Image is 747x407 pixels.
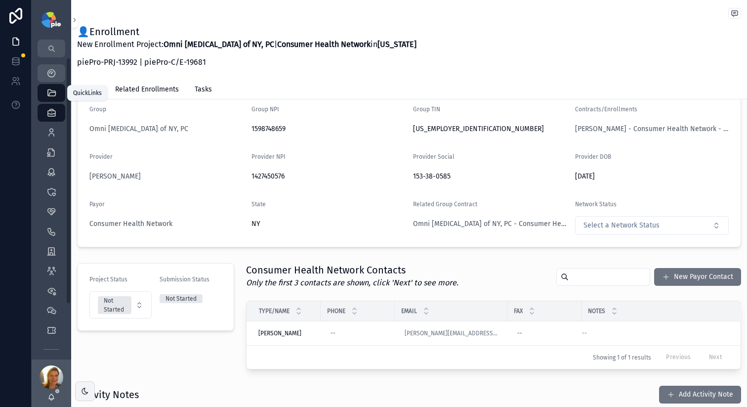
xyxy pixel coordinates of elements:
span: -- [582,329,587,337]
span: Notes [588,307,605,315]
span: NY [251,219,260,229]
span: [US_EMPLOYER_IDENTIFICATION_NUMBER] [413,124,567,134]
a: Omni [MEDICAL_DATA] of NY, PC - Consumer Health Network | 19419 [413,219,567,229]
div: QuickLinks [73,89,102,97]
button: Select Button [575,216,729,235]
h1: Activity Notes [77,388,139,402]
strong: Consumer Health Network [277,40,371,49]
span: Provider NPI [251,153,286,160]
a: Consumer Health Network [89,219,172,229]
span: Network Status [575,201,617,208]
div: Not Started [166,294,197,303]
a: [PERSON_NAME][EMAIL_ADDRESS][PERSON_NAME][DOMAIN_NAME] [401,325,501,341]
span: Group NPI [251,106,279,113]
button: Add Activity Note [659,386,741,404]
span: Provider [89,153,113,160]
p: New Enrollment Project: | in [77,39,416,50]
span: Tasks [195,85,212,94]
p: piePro-PRJ-13992 | piePro-C/E-19681 [77,56,416,68]
span: Related Enrollments [115,85,179,94]
div: scrollable content [32,57,71,360]
div: -- [331,329,335,337]
span: Showing 1 of 1 results [593,354,651,362]
span: Fax [514,307,523,315]
em: Only the first 3 contacts are shown, click 'Next' to see more. [246,278,458,287]
span: Related Group Contract [413,201,477,208]
a: Related Enrollments [115,81,179,100]
button: Select Button [89,291,152,318]
span: Group [89,106,106,113]
a: Details [77,81,99,99]
a: -- [582,329,728,337]
a: -- [327,325,389,341]
span: Phone [327,307,345,315]
img: App logo [41,12,61,28]
span: [DATE] [575,172,729,181]
span: Provider DOB [575,153,611,160]
span: Email [401,307,417,315]
a: Omni [MEDICAL_DATA] of NY, PC [89,124,188,134]
h1: 👤Enrollment [77,25,416,39]
span: 1598748659 [251,124,406,134]
a: [PERSON_NAME] [258,329,315,337]
div: -- [517,329,522,337]
button: New Payor Contact [654,268,741,286]
span: Select a Network Status [583,221,660,230]
span: Contracts/Enrollments [575,106,637,113]
a: [PERSON_NAME] [89,172,141,181]
span: Project Status [89,276,127,283]
a: [PERSON_NAME][EMAIL_ADDRESS][PERSON_NAME][DOMAIN_NAME] [405,329,498,337]
span: Submission Status [160,276,209,283]
span: Type/Name [259,307,290,315]
span: Group TIN [413,106,440,113]
strong: Omni [MEDICAL_DATA] of NY, PC [164,40,274,49]
span: State [251,201,266,208]
a: -- [513,325,576,341]
a: Tasks [195,81,212,100]
span: [PERSON_NAME] [258,329,301,337]
span: Provider Social [413,153,455,160]
div: Not Started [104,296,125,314]
span: Payor [89,201,105,208]
h1: Consumer Health Network Contacts [246,263,458,277]
span: 153-38-0585 [413,172,567,181]
strong: [US_STATE] [377,40,416,49]
span: Details [77,85,99,94]
span: 1427450576 [251,172,406,181]
a: [PERSON_NAME] - Consumer Health Network - [GEOGRAPHIC_DATA] | 19681 [575,124,729,134]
